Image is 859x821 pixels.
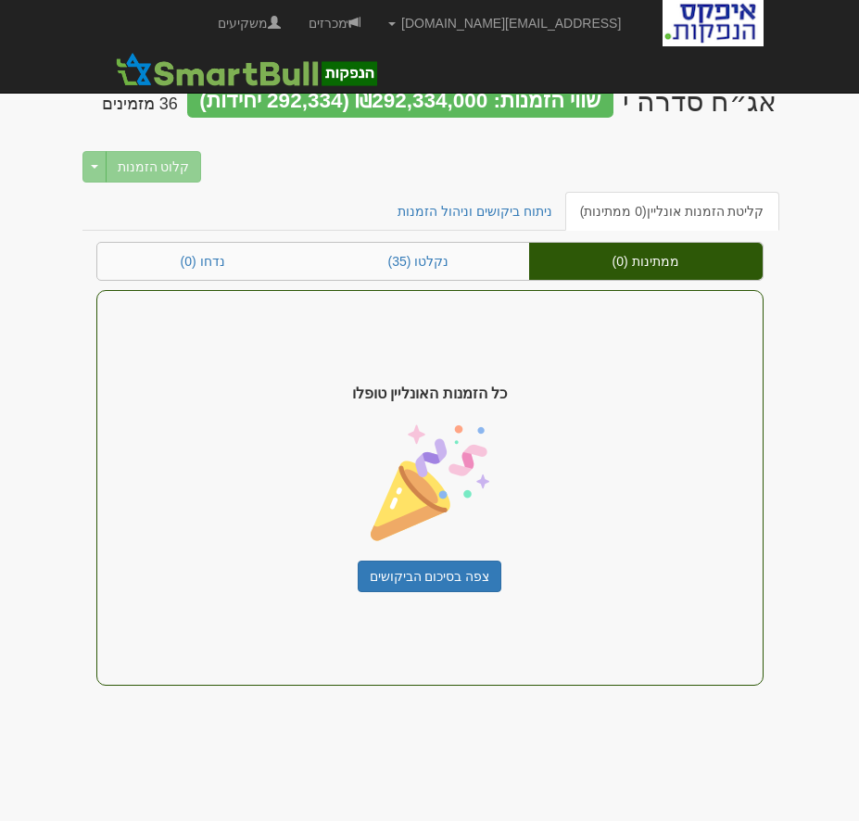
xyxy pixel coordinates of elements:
div: אספן גרופ בע"מ - אג״ח (סדרה י) - הנפקה לציבור [623,86,777,117]
a: נדחו (0) [97,243,309,280]
img: SmartBull Logo [110,51,383,88]
img: confetti [371,423,489,542]
a: קליטת הזמנות אונליין(0 ממתינות) [565,192,779,231]
a: ניתוח ביקושים וניהול הזמנות [383,192,567,231]
span: (0 ממתינות) [580,204,647,219]
h4: 36 מזמינים [102,95,178,114]
a: נקלטו (35) [309,243,529,280]
span: כל הזמנות האונליין טופלו [352,384,507,405]
a: צפה בסיכום הביקושים [358,561,502,592]
a: ממתינות (0) [529,243,763,280]
div: שווי הזמנות: ₪292,334,000 (292,334 יחידות) [187,86,613,118]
